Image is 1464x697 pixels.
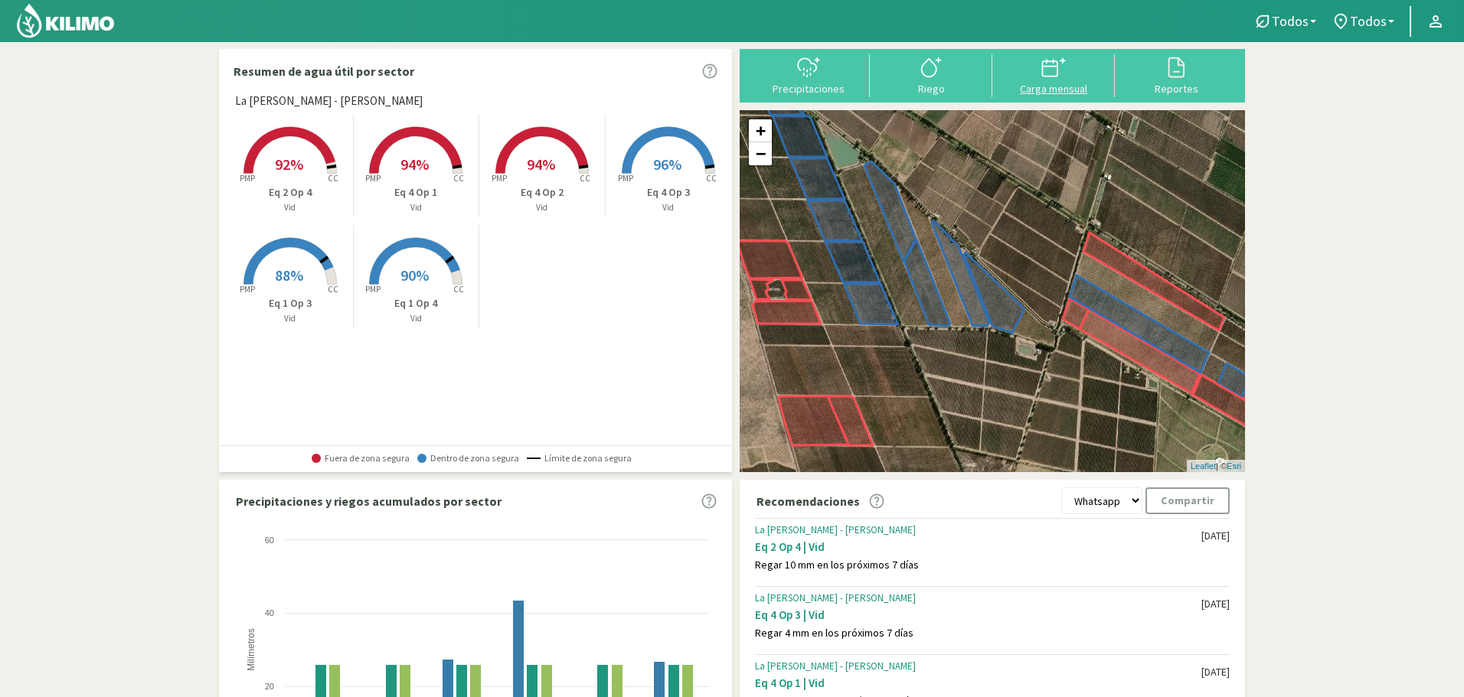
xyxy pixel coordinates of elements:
tspan: CC [454,173,465,184]
tspan: PMP [492,173,507,184]
div: Eq 2 Op 4 | Vid [755,539,1201,554]
text: Milímetros [246,629,257,671]
p: Resumen de agua útil por sector [234,62,414,80]
text: 60 [265,536,274,545]
span: 90% [400,265,429,285]
tspan: CC [328,284,338,295]
text: 40 [265,608,274,617]
tspan: PMP [618,173,633,184]
p: Eq 4 Op 1 [354,184,479,200]
div: Eq 4 Op 1 | Vid [755,676,1201,690]
p: Eq 2 Op 4 [227,184,353,200]
div: Riego [874,83,988,94]
button: Riego [870,54,992,95]
p: Recomendaciones [757,492,860,510]
button: Carga mensual [992,54,1115,95]
p: Vid [479,201,605,214]
span: 92% [275,155,303,174]
span: Límite de zona segura [527,453,632,464]
div: Regar 4 mm en los próximos 7 días [755,627,1201,640]
span: La [PERSON_NAME] - [PERSON_NAME] [235,93,423,110]
span: Todos [1350,13,1387,29]
p: Vid [354,201,479,214]
tspan: CC [706,173,717,184]
div: La [PERSON_NAME] - [PERSON_NAME] [755,592,1201,604]
p: Eq 1 Op 4 [354,295,479,311]
tspan: PMP [240,173,255,184]
tspan: PMP [240,284,255,295]
text: 20 [265,682,274,691]
div: Reportes [1119,83,1233,94]
p: Vid [606,201,732,214]
span: 94% [527,155,555,174]
tspan: CC [328,173,338,184]
div: Eq 4 Op 3 | Vid [755,607,1201,622]
tspan: CC [454,284,465,295]
span: 96% [653,155,681,174]
button: Reportes [1115,54,1237,95]
div: [DATE] [1201,598,1230,611]
a: Leaflet [1191,461,1216,471]
div: La [PERSON_NAME] - [PERSON_NAME] [755,660,1201,673]
p: Eq 1 Op 3 [227,295,353,311]
p: Vid [227,201,353,214]
p: Vid [354,312,479,325]
tspan: CC [580,173,590,184]
div: [DATE] [1201,529,1230,542]
div: La [PERSON_NAME] - [PERSON_NAME] [755,524,1201,536]
span: Todos [1272,13,1309,29]
a: Zoom out [749,142,772,165]
tspan: PMP [365,173,381,184]
div: | © [1187,460,1245,473]
span: Dentro de zona segura [417,453,519,464]
div: [DATE] [1201,666,1230,679]
div: Carga mensual [997,83,1110,94]
span: 94% [400,155,429,174]
tspan: PMP [365,284,381,295]
p: Eq 4 Op 2 [479,184,605,200]
button: Precipitaciones [747,54,870,95]
span: Fuera de zona segura [312,453,410,464]
span: 88% [275,265,303,285]
p: Eq 4 Op 3 [606,184,732,200]
p: Vid [227,312,353,325]
a: Esri [1227,461,1241,471]
p: Precipitaciones y riegos acumulados por sector [236,492,502,510]
img: Kilimo [15,2,116,39]
a: Zoom in [749,119,772,142]
div: Precipitaciones [752,83,865,94]
div: Regar 10 mm en los próximos 7 días [755,559,1201,572]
